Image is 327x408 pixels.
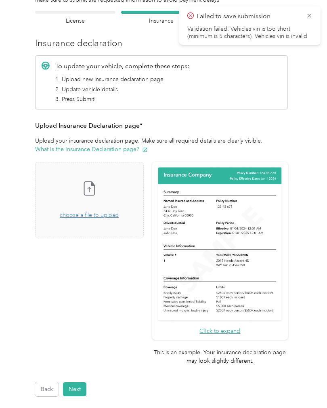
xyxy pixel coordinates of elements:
span: choose a file to upload [36,162,143,238]
li: 1. Upload new insurance declaration page [55,75,189,84]
p: Upload your insurance declaration page. Make sure all required details are clearly visible. [35,137,288,154]
button: Back [35,382,59,396]
li: 2. Update vehicle details [55,85,189,94]
li: 3. Press Submit! [55,95,189,103]
h3: Upload Insurance Declaration page* [35,121,288,131]
button: Click to expand [199,327,240,335]
button: What is the Insurance Declaration page? [35,145,148,154]
h4: License [35,17,115,25]
button: Next [63,382,86,396]
p: To update your vehicle, complete these steps: [55,61,189,71]
span: choose a file to upload [60,212,119,219]
h4: Insurance [121,17,201,25]
li: Validation failed: Vehicles vin is too short (minimum is 5 characters), Vehicles vin is invalid [187,25,312,40]
img: Sample insurance declaration [156,166,283,322]
iframe: Everlance-gr Chat Button Frame [282,363,327,408]
p: Failed to save submission [197,11,300,21]
h3: Insurance declaration [35,36,288,50]
p: This is an example. Your insurance declaration page may look slightly different. [152,348,288,365]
